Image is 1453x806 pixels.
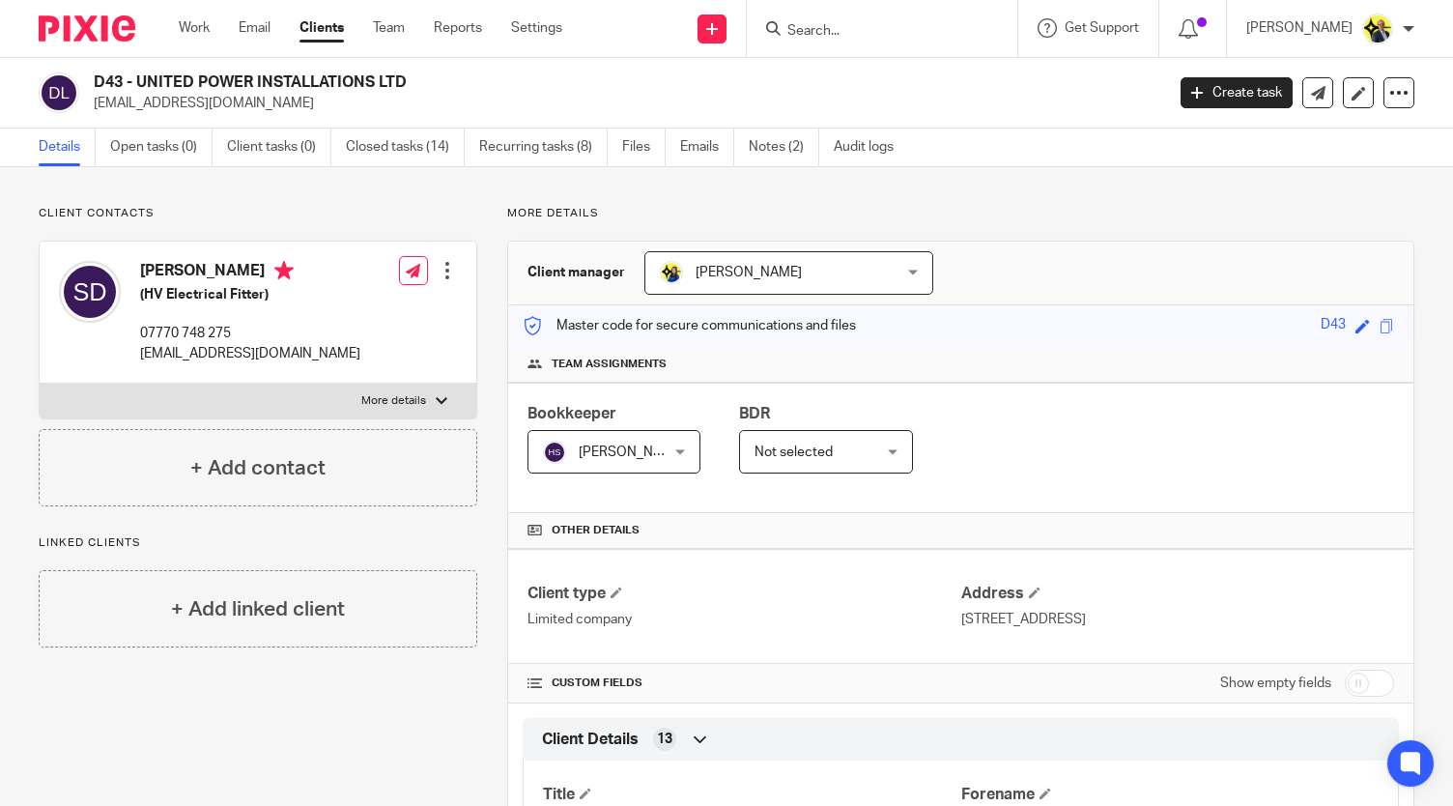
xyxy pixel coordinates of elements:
[1246,18,1353,38] p: [PERSON_NAME]
[527,610,960,629] p: Limited company
[1362,14,1393,44] img: Dan-Starbridge%20(1).jpg
[511,18,562,38] a: Settings
[1321,315,1346,337] div: D43
[361,393,426,409] p: More details
[39,129,96,166] a: Details
[660,261,683,284] img: Bobo-Starbridge%201.jpg
[657,730,672,749] span: 13
[527,676,960,691] h4: CUSTOM FIELDS
[579,446,685,459] span: [PERSON_NAME]
[542,730,639,750] span: Client Details
[59,261,121,323] img: svg%3E
[299,18,344,38] a: Clients
[834,129,908,166] a: Audit logs
[961,785,1379,805] h4: Forename
[479,129,608,166] a: Recurring tasks (8)
[239,18,271,38] a: Email
[507,206,1414,221] p: More details
[543,785,960,805] h4: Title
[527,584,960,604] h4: Client type
[527,263,625,282] h3: Client manager
[140,324,360,343] p: 07770 748 275
[94,94,1152,113] p: [EMAIL_ADDRESS][DOMAIN_NAME]
[39,15,135,42] img: Pixie
[749,129,819,166] a: Notes (2)
[961,584,1394,604] h4: Address
[680,129,734,166] a: Emails
[961,610,1394,629] p: [STREET_ADDRESS]
[1181,77,1293,108] a: Create task
[696,266,802,279] span: [PERSON_NAME]
[39,72,79,113] img: svg%3E
[140,285,360,304] h5: (HV Electrical Fitter)
[110,129,213,166] a: Open tasks (0)
[140,261,360,285] h4: [PERSON_NAME]
[622,129,666,166] a: Files
[527,406,616,421] span: Bookkeeper
[739,406,770,421] span: BDR
[755,446,833,459] span: Not selected
[1065,21,1139,35] span: Get Support
[39,535,477,551] p: Linked clients
[552,357,667,372] span: Team assignments
[434,18,482,38] a: Reports
[171,594,345,624] h4: + Add linked client
[373,18,405,38] a: Team
[523,316,856,335] p: Master code for secure communications and files
[39,206,477,221] p: Client contacts
[543,441,566,464] img: svg%3E
[274,261,294,280] i: Primary
[94,72,940,93] h2: D43 - UNITED POWER INSTALLATIONS LTD
[552,523,640,538] span: Other details
[190,453,326,483] h4: + Add contact
[1220,674,1331,693] label: Show empty fields
[785,23,959,41] input: Search
[140,344,360,363] p: [EMAIL_ADDRESS][DOMAIN_NAME]
[179,18,210,38] a: Work
[227,129,331,166] a: Client tasks (0)
[346,129,465,166] a: Closed tasks (14)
